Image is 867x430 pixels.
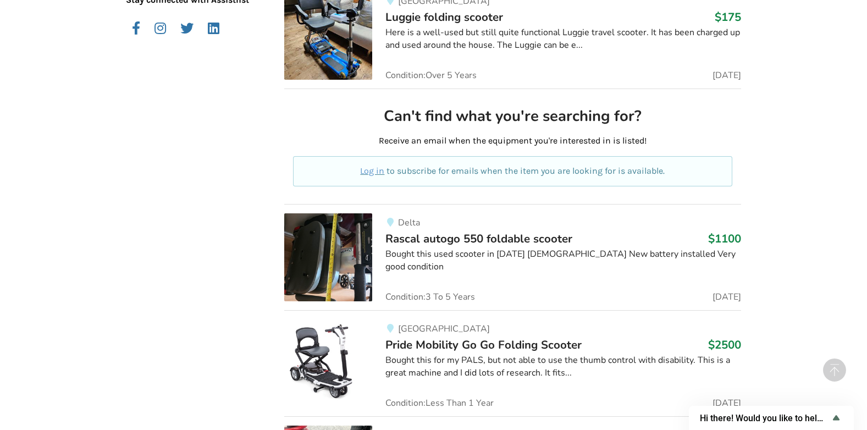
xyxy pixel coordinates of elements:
p: Receive an email when the equipment you're interested in is listed! [293,135,732,147]
span: Condition: Less Than 1 Year [385,399,494,407]
img: mobility-rascal autogo 550 foldable scooter [284,213,372,301]
a: mobility-rascal autogo 550 foldable scooterDeltaRascal autogo 550 foldable scooter$1100Bought thi... [284,204,741,310]
a: Log in [360,166,384,176]
span: [DATE] [713,293,741,301]
span: Rascal autogo 550 foldable scooter [385,231,572,246]
span: Hi there! Would you like to help us improve AssistList? [700,413,830,423]
div: Here is a well-used but still quite functional Luggie travel scooter. It has been charged up and ... [385,26,741,52]
span: [DATE] [713,399,741,407]
button: Show survey - Hi there! Would you like to help us improve AssistList? [700,411,843,425]
h3: $2500 [708,338,741,352]
h3: $175 [715,10,741,24]
div: Bought this used scooter in [DATE] [DEMOGRAPHIC_DATA] New battery installed Very good condition [385,248,741,273]
span: [DATE] [713,71,741,80]
h2: Can't find what you're searching for? [293,107,732,126]
span: Condition: 3 To 5 Years [385,293,475,301]
p: to subscribe for emails when the item you are looking for is available. [306,165,719,178]
span: Luggie folding scooter [385,9,503,25]
span: Pride Mobility Go Go Folding Scooter [385,337,582,352]
div: Bought this for my PALS, but not able to use the thumb control with disability. This is a great m... [385,354,741,379]
a: mobility-pride mobility go go folding scooter[GEOGRAPHIC_DATA]Pride Mobility Go Go Folding Scoote... [284,310,741,416]
img: mobility-pride mobility go go folding scooter [284,319,372,407]
span: Condition: Over 5 Years [385,71,477,80]
span: Delta [398,217,420,229]
span: [GEOGRAPHIC_DATA] [398,323,490,335]
h3: $1100 [708,231,741,246]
